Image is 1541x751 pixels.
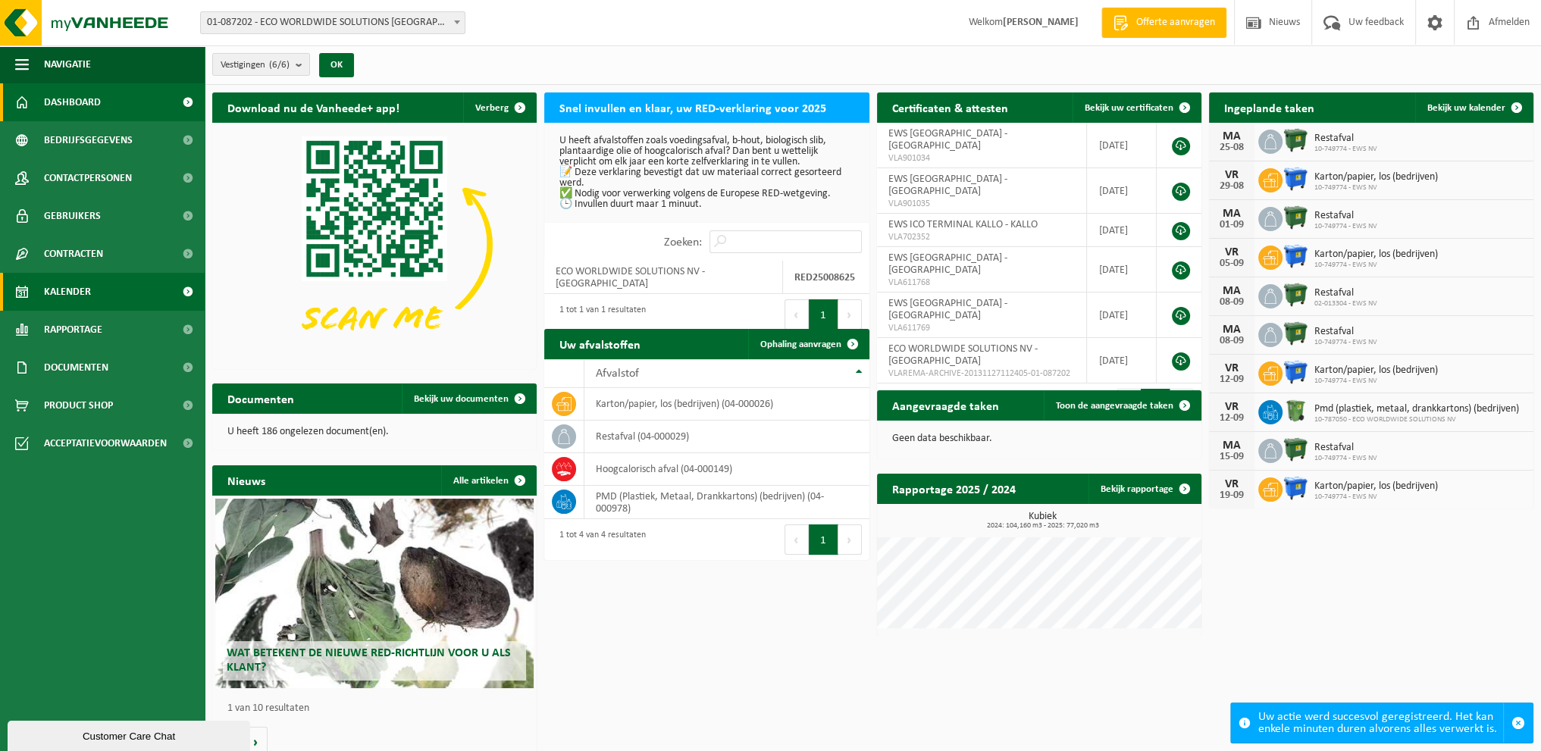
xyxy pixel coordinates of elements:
div: 12-09 [1217,413,1247,424]
div: VR [1217,246,1247,258]
h2: Nieuws [212,465,280,495]
span: Bedrijfsgegevens [44,121,133,159]
div: 08-09 [1217,336,1247,346]
button: Vestigingen(6/6) [212,53,310,76]
h2: Documenten [212,383,309,413]
span: EWS [GEOGRAPHIC_DATA] - [GEOGRAPHIC_DATA] [888,128,1007,152]
td: hoogcalorisch afval (04-000149) [584,453,869,486]
div: MA [1217,130,1247,142]
span: Verberg [475,103,509,113]
span: 02-013304 - EWS NV [1314,299,1377,308]
span: Product Shop [44,386,113,424]
span: VLA611768 [888,277,1076,289]
div: VR [1217,401,1247,413]
button: Next [838,299,862,330]
p: U heeft afvalstoffen zoals voedingsafval, b-hout, biologisch slib, plantaardige olie of hoogcalor... [559,136,854,210]
div: 29-08 [1217,181,1247,192]
label: Zoeken: [664,236,702,249]
div: VR [1217,169,1247,181]
span: VLAREMA-ARCHIVE-20131127112405-01-087202 [888,368,1076,380]
h3: Kubiek [885,512,1201,530]
h2: Snel invullen en klaar, uw RED-verklaring voor 2025 [544,92,841,122]
span: 10-749774 - EWS NV [1314,454,1377,463]
td: ECO WORLDWIDE SOLUTIONS NV - [GEOGRAPHIC_DATA] [544,261,783,294]
span: 10-749774 - EWS NV [1314,222,1377,231]
span: 10-749774 - EWS NV [1314,493,1438,502]
span: Toon de aangevraagde taken [1056,401,1173,411]
button: Verberg [463,92,535,123]
td: [DATE] [1087,123,1156,168]
td: [DATE] [1087,168,1156,214]
div: 01-09 [1217,220,1247,230]
div: 05-09 [1217,258,1247,269]
span: VLA702352 [888,231,1076,243]
div: MA [1217,440,1247,452]
span: Restafval [1314,326,1377,338]
button: OK [319,53,354,77]
span: EWS [GEOGRAPHIC_DATA] - [GEOGRAPHIC_DATA] [888,174,1007,197]
count: (6/6) [269,60,290,70]
span: VLA611769 [888,322,1076,334]
span: Bekijk uw kalender [1427,103,1505,113]
h2: Ingeplande taken [1209,92,1330,122]
strong: RED25008625 [794,272,855,283]
span: Vestigingen [221,54,290,77]
span: Contracten [44,235,103,273]
span: Offerte aanvragen [1132,15,1219,30]
span: Restafval [1314,210,1377,222]
span: EWS [GEOGRAPHIC_DATA] - [GEOGRAPHIC_DATA] [888,252,1007,276]
span: Navigatie [44,45,91,83]
h2: Download nu de Vanheede+ app! [212,92,415,122]
span: 10-749774 - EWS NV [1314,338,1377,347]
div: 19-09 [1217,490,1247,501]
span: Karton/papier, los (bedrijven) [1314,365,1438,377]
span: VLA901035 [888,198,1076,210]
h2: Uw afvalstoffen [544,329,656,358]
td: karton/papier, los (bedrijven) (04-000026) [584,388,869,421]
span: Dashboard [44,83,101,121]
span: Restafval [1314,442,1377,454]
a: Ophaling aanvragen [748,329,868,359]
span: Pmd (plastiek, metaal, drankkartons) (bedrijven) [1314,403,1519,415]
div: VR [1217,362,1247,374]
span: 01-087202 - ECO WORLDWIDE SOLUTIONS NV - ANTWERPEN [200,11,465,34]
button: Next [838,524,862,555]
span: Gebruikers [44,197,101,235]
img: WB-1100-HPE-GN-01 [1283,127,1308,153]
h2: Aangevraagde taken [877,390,1014,420]
span: 2024: 104,160 m3 - 2025: 77,020 m3 [885,522,1201,530]
span: Contactpersonen [44,159,132,197]
span: Rapportage [44,311,102,349]
div: 15-09 [1217,452,1247,462]
div: 1 tot 4 van 4 resultaten [552,523,646,556]
a: Bekijk rapportage [1088,474,1200,504]
div: MA [1217,208,1247,220]
a: Offerte aanvragen [1101,8,1226,38]
div: 1 tot 1 van 1 resultaten [552,298,646,331]
span: 10-749774 - EWS NV [1314,145,1377,154]
span: 10-749774 - EWS NV [1314,183,1438,192]
span: VLA901034 [888,152,1076,164]
span: 10-787050 - ECO WORLDWIDE SOLUTIONS NV [1314,415,1519,424]
td: [DATE] [1087,214,1156,247]
img: WB-1100-HPE-BE-01 [1283,359,1308,385]
img: WB-1100-HPE-BE-01 [1283,475,1308,501]
div: 25-08 [1217,142,1247,153]
span: 10-749774 - EWS NV [1314,261,1438,270]
img: WB-1100-HPE-GN-01 [1283,205,1308,230]
div: 08-09 [1217,297,1247,308]
span: 01-087202 - ECO WORLDWIDE SOLUTIONS NV - ANTWERPEN [201,12,465,33]
img: WB-0370-HPE-GN-01 [1283,398,1308,424]
button: 1 [809,524,838,555]
span: EWS [GEOGRAPHIC_DATA] - [GEOGRAPHIC_DATA] [888,298,1007,321]
h2: Certificaten & attesten [877,92,1023,122]
span: Karton/papier, los (bedrijven) [1314,171,1438,183]
td: [DATE] [1087,338,1156,383]
td: PMD (Plastiek, Metaal, Drankkartons) (bedrijven) (04-000978) [584,486,869,519]
span: Documenten [44,349,108,386]
span: ECO WORLDWIDE SOLUTIONS NV - [GEOGRAPHIC_DATA] [888,343,1038,367]
td: [DATE] [1087,293,1156,338]
h2: Rapportage 2025 / 2024 [877,474,1031,503]
span: Bekijk uw documenten [414,394,509,404]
